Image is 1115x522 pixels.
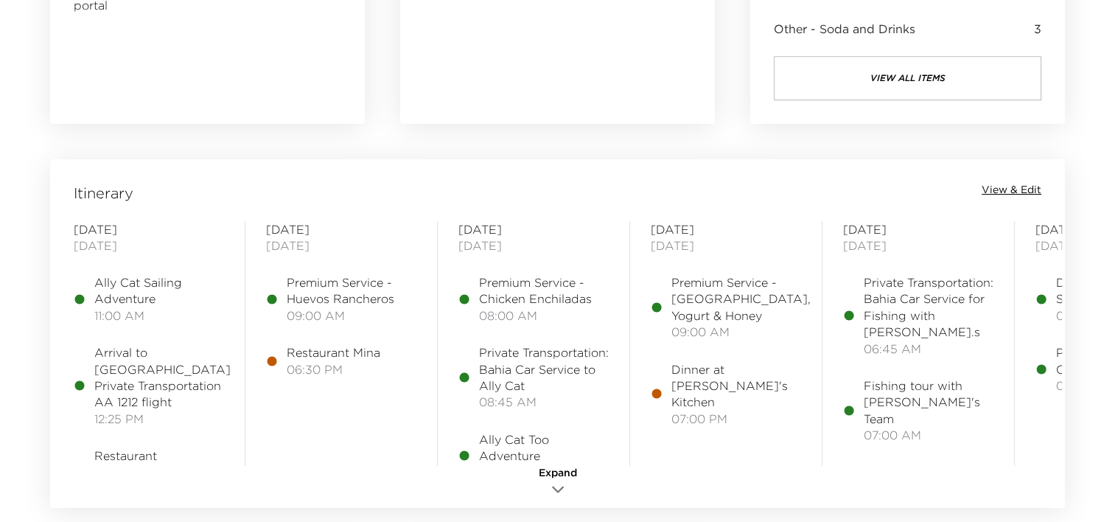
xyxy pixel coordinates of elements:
[74,221,224,237] span: [DATE]
[94,411,231,427] span: 12:25 PM
[671,411,801,427] span: 07:00 PM
[982,183,1041,198] button: View & Edit
[479,394,609,410] span: 08:45 AM
[479,307,609,324] span: 08:00 AM
[864,377,993,427] span: Fishing tour with [PERSON_NAME]'s Team
[671,324,811,340] span: 09:00 AM
[651,221,801,237] span: [DATE]
[864,464,1000,498] span: Premium Service - [GEOGRAPHIC_DATA]
[651,237,801,254] span: [DATE]
[671,274,811,324] span: Premium Service - [GEOGRAPHIC_DATA], Yogurt & Honey
[287,361,380,377] span: 06:30 PM
[671,361,801,411] span: Dinner at [PERSON_NAME]'s Kitchen
[287,274,416,307] span: Premium Service - Huevos Rancheros
[479,431,609,464] span: Ally Cat Too Adventure
[479,344,609,394] span: Private Transportation: Bahia Car Service to Ally Cat
[539,466,577,481] span: Expand
[864,427,993,443] span: 07:00 AM
[479,274,609,307] span: Premium Service - Chicken Enchiladas
[458,237,609,254] span: [DATE]
[479,464,609,481] span: 09:00 AM
[843,237,993,254] span: [DATE]
[458,221,609,237] span: [DATE]
[94,274,224,307] span: Ally Cat Sailing Adventure
[843,221,993,237] span: [DATE]
[266,237,416,254] span: [DATE]
[864,274,993,341] span: Private Transportation: Bahia Car Service for Fishing with [PERSON_NAME].s
[287,344,380,361] span: Restaurant Mina
[74,183,133,203] span: Itinerary
[287,307,416,324] span: 09:00 AM
[774,56,1041,100] button: view all items
[1034,21,1041,56] span: 3
[94,448,224,497] span: Restaurant Reservation: Beach Club
[74,237,224,254] span: [DATE]
[94,307,224,324] span: 11:00 AM
[864,341,993,357] span: 06:45 AM
[774,21,915,37] span: Other - Soda and Drinks
[521,466,595,501] button: Expand
[266,221,416,237] span: [DATE]
[94,344,231,411] span: Arrival to [GEOGRAPHIC_DATA] Private Transportation AA 1212 flight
